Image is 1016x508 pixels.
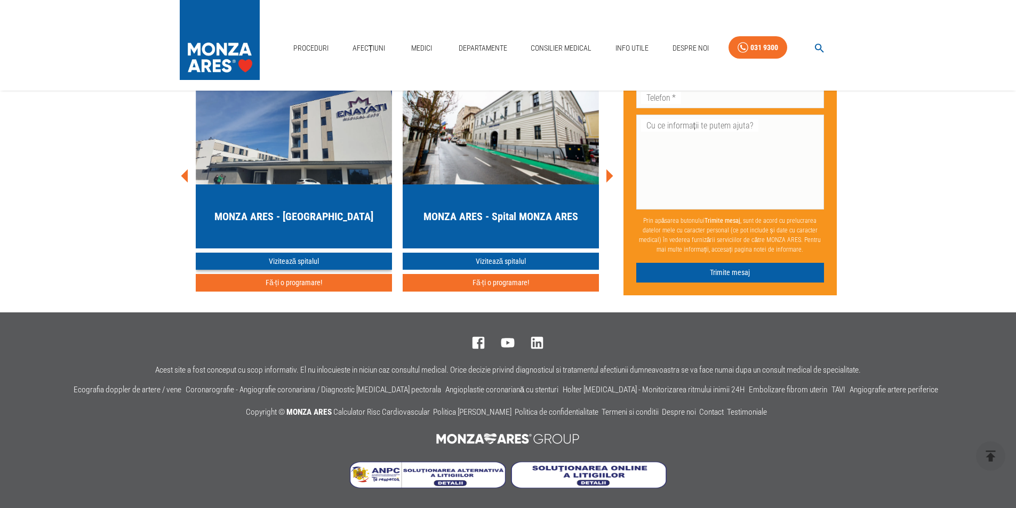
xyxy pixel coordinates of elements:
a: Calculator Risc Cardiovascular [333,407,430,417]
img: Soluționarea Alternativă a Litigiilor [350,462,506,488]
a: Vizitează spitalul [196,253,392,270]
a: Despre Noi [668,37,713,59]
a: Termeni si conditii [602,407,659,417]
div: 031 9300 [750,41,778,54]
img: MONZA ARES Group [430,428,586,449]
a: 031 9300 [729,36,787,59]
a: Info Utile [611,37,653,59]
p: Acest site a fost conceput cu scop informativ. El nu inlocuieste in niciun caz consultul medical.... [155,366,861,375]
a: Coronarografie - Angiografie coronariana / Diagnostic [MEDICAL_DATA] pectorala [186,385,441,394]
span: MONZA ARES [286,407,332,417]
img: MONZA ARES Cluj-Napoca [403,57,599,184]
img: Soluționarea online a litigiilor [511,462,667,488]
button: Trimite mesaj [636,263,824,283]
a: Afecțiuni [348,37,390,59]
a: Ecografia doppler de artere / vene [74,385,181,394]
a: Soluționarea online a litigiilor [511,480,667,490]
a: Consilier Medical [526,37,596,59]
p: Prin apăsarea butonului , sunt de acord cu prelucrarea datelor mele cu caracter personal (ce pot ... [636,212,824,259]
h5: MONZA ARES - [GEOGRAPHIC_DATA] [214,209,373,224]
a: Testimoniale [727,407,767,417]
a: MONZA ARES - [GEOGRAPHIC_DATA] [196,57,392,248]
a: Departamente [454,37,511,59]
a: Angiografie artere periferice [850,385,938,394]
a: Angioplastie coronariană cu stenturi [445,385,559,394]
button: delete [976,441,1005,471]
a: MONZA ARES - Spital MONZA ARES [403,57,599,248]
a: Holter [MEDICAL_DATA] - Monitorizarea ritmului inimii 24H [563,385,745,394]
a: Contact [699,407,724,417]
a: Politica de confidentialitate [515,407,598,417]
a: Proceduri [289,37,333,59]
img: MONZA ARES Bucuresti [196,57,392,184]
button: Fă-ți o programare! [403,274,599,292]
p: Copyright © [246,406,770,420]
button: Fă-ți o programare! [196,274,392,292]
a: Soluționarea Alternativă a Litigiilor [350,480,511,490]
b: Trimite mesaj [705,217,740,224]
h5: MONZA ARES - Spital MONZA ARES [423,209,578,224]
a: Vizitează spitalul [403,253,599,270]
a: Despre noi [662,407,696,417]
a: TAVI [831,385,845,394]
a: Embolizare fibrom uterin [749,385,827,394]
a: Medici [405,37,439,59]
a: Politica [PERSON_NAME] [433,407,511,417]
